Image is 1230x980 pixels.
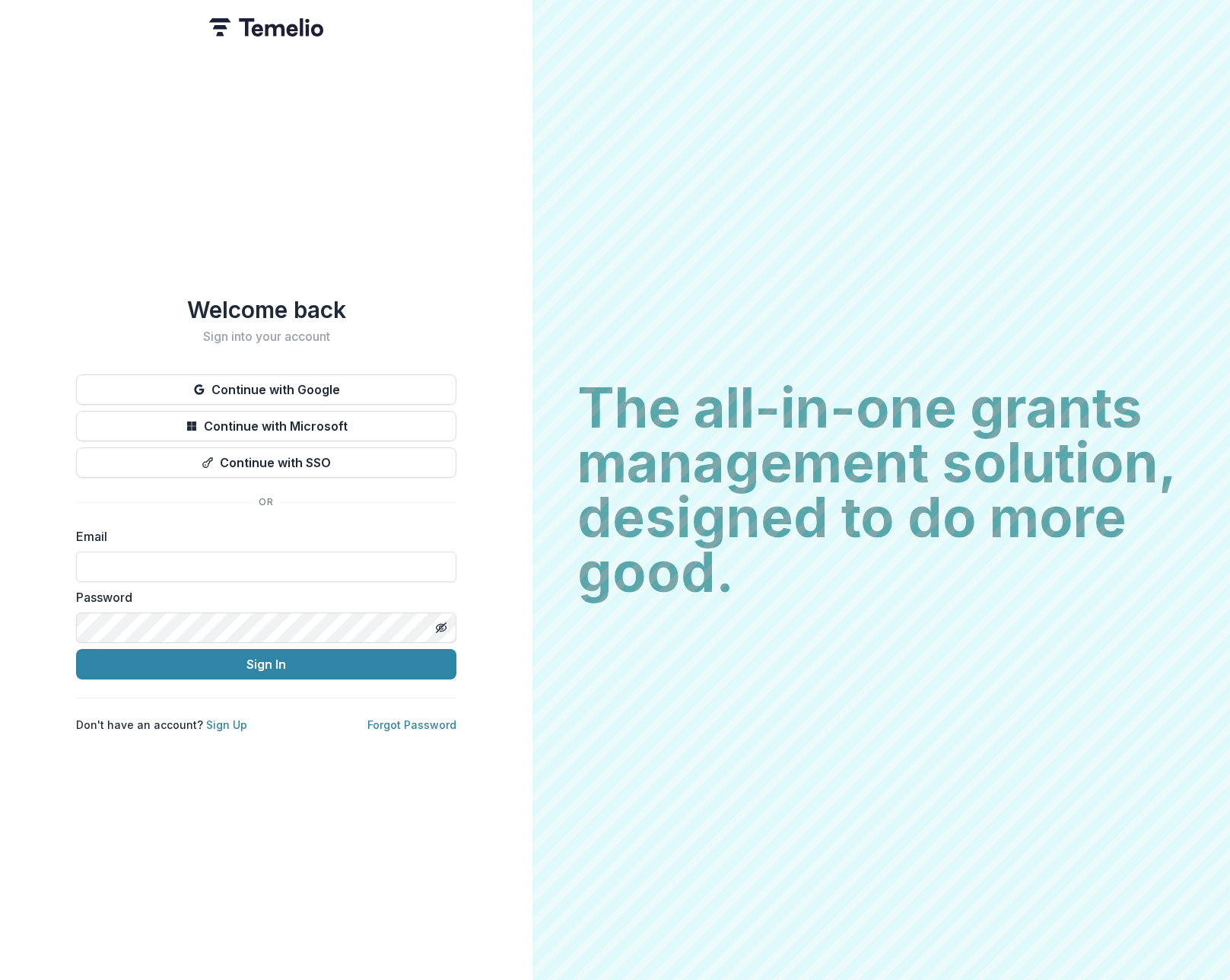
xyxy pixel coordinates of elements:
[76,447,456,478] button: Continue with SSO
[76,649,456,679] button: Sign In
[76,588,447,606] label: Password
[429,616,453,640] button: Toggle password visibility
[76,411,456,441] button: Continue with Microsoft
[206,718,247,731] a: Sign Up
[76,527,447,546] label: Email
[76,717,247,733] p: Don't have an account?
[76,296,456,323] h1: Welcome back
[76,374,456,405] button: Continue with Google
[76,329,456,344] h2: Sign into your account
[367,718,456,731] a: Forgot Password
[209,18,323,37] img: Temelio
